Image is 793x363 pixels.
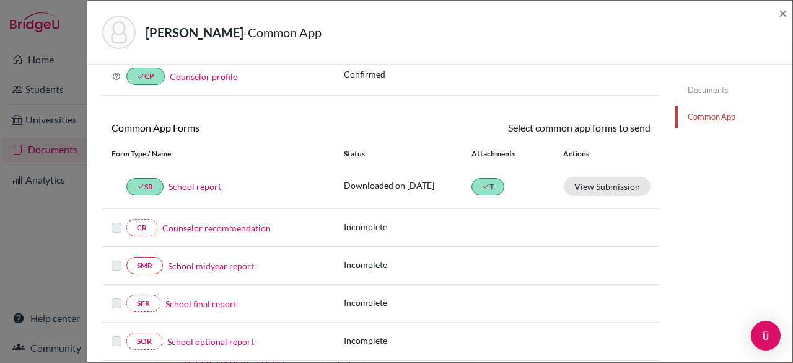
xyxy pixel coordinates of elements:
a: School final report [165,297,237,310]
div: Status [344,148,471,159]
p: Incomplete [344,334,471,347]
p: Incomplete [344,220,471,233]
div: Form Type / Name [102,148,335,159]
i: done [137,73,144,80]
p: Incomplete [344,258,471,271]
i: done [482,182,489,190]
a: Documents [675,79,792,101]
a: doneCP [126,68,165,85]
h6: Common App Forms [102,122,381,133]
strong: [PERSON_NAME] [146,25,243,40]
a: Common App [675,106,792,128]
p: Incomplete [344,296,471,309]
a: doneT [471,178,504,195]
p: Confirmed [344,68,651,81]
a: SOR [126,333,162,350]
button: Close [779,6,787,20]
span: × [779,4,787,22]
a: School midyear report [168,259,254,272]
a: Counselor recommendation [162,222,271,235]
a: CR [126,219,157,236]
a: SMR [126,257,163,274]
div: Select common app forms to send [381,120,660,135]
a: SFR [126,295,160,312]
div: Actions [548,148,625,159]
i: done [137,182,144,190]
a: School report [169,180,221,193]
div: Attachments [471,148,548,159]
span: - Common App [243,25,322,40]
p: Downloaded on [DATE] [344,179,471,192]
a: Counselor profile [170,71,237,82]
div: Open Intercom Messenger [751,321,781,351]
a: School optional report [167,335,254,348]
a: doneSR [126,178,164,195]
button: View Submission [564,177,651,196]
